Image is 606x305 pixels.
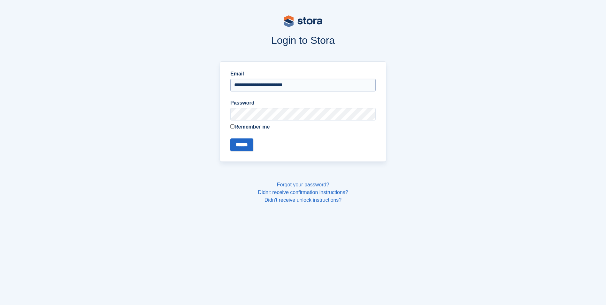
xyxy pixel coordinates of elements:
[284,15,322,27] img: stora-logo-53a41332b3708ae10de48c4981b4e9114cc0af31d8433b30ea865607fb682f29.svg
[230,124,234,129] input: Remember me
[230,70,376,78] label: Email
[230,123,376,131] label: Remember me
[258,190,348,195] a: Didn't receive confirmation instructions?
[98,35,508,46] h1: Login to Stora
[230,99,376,107] label: Password
[277,182,329,187] a: Forgot your password?
[265,197,341,203] a: Didn't receive unlock instructions?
